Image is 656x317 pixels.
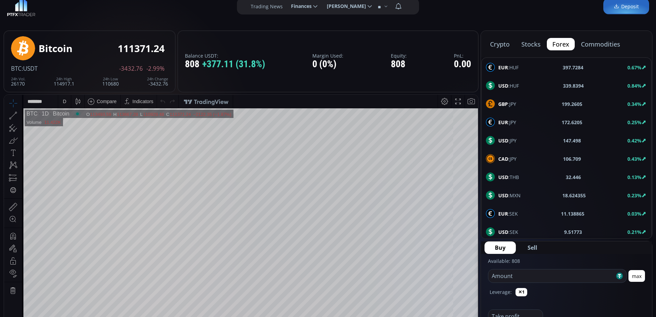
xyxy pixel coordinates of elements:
b: 0.23% [627,192,642,199]
div: O [82,17,86,22]
span: Deposit [614,3,639,10]
div: Market open [70,16,76,22]
div: 1d [78,277,83,283]
div: Bitcoin [44,16,65,22]
div: 24h High [54,77,74,81]
div: 114917.1 [54,77,74,86]
div: Go to [92,274,103,287]
button: forex [547,38,575,50]
div: L [136,17,139,22]
b: EUR [498,210,508,217]
b: 0.42% [627,137,642,144]
b: 397.7284 [563,64,583,71]
button: Buy [485,241,516,254]
div: Bitcoin [39,43,72,54]
div: 1m [56,277,63,283]
div: 808 [391,59,407,70]
div: 5y [25,277,30,283]
span: -2.99% [146,66,165,72]
b: 0.67% [627,64,642,71]
b: CAD [498,156,508,162]
label: Available: 808 [488,258,520,264]
div: Toggle Log Scale [447,274,458,287]
span: 13:18:54 (UTC) [395,277,428,283]
div: 11.422K [40,25,56,30]
b: 0.84% [627,82,642,89]
div: -3432.76 [147,77,168,86]
b: 199.2605 [562,100,582,108]
b: 0.03% [627,210,642,217]
div: Volume [22,25,37,30]
div: log [449,277,456,283]
div: 113493.59 [86,17,107,22]
div: auto [461,277,470,283]
div: 26170 [11,77,25,86]
b: 32.446 [566,174,581,181]
span: :HUF [498,82,519,89]
b: USD [498,192,508,199]
b: 0.13% [627,174,642,180]
span: Buy [495,244,506,252]
span: :USDT [22,65,38,72]
div: 111371.24 [118,43,165,54]
b: 0.25% [627,119,642,126]
div: Hide Drawings Toolbar [16,257,19,267]
span: +377.11 (31.8%) [202,59,265,70]
div: H [109,17,113,22]
div: 0.00 [454,59,471,70]
div: 24h Change [147,77,168,81]
span: Sell [528,244,537,252]
div: 3m [45,277,51,283]
div: D [59,4,62,9]
span: :JPY [498,137,517,144]
b: 339.8394 [563,82,584,89]
span: :SEK [498,210,518,217]
span: :MXN [498,192,521,199]
label: Margin Used: [312,53,343,58]
button: crypto [485,38,515,50]
div: 113667.28 [113,17,134,22]
div: Toggle Auto Scale [458,274,472,287]
div: 0 (0%) [312,59,343,70]
label: Balance USDT: [185,53,265,58]
label: Trading News [251,3,283,10]
div: 110680 [102,77,119,86]
div: Indicators [128,4,149,9]
b: USD [498,82,508,89]
div: 5d [68,277,73,283]
div: −2122.35 (−1.87%) [189,17,227,22]
span: :JPY [498,100,516,108]
div: 1D [33,16,44,22]
span: :HUF [498,64,519,71]
button: stocks [516,38,546,50]
span: :JPY [498,155,517,162]
button: 13:18:54 (UTC) [393,274,431,287]
span: :THB [498,174,519,181]
b: USD [498,174,508,180]
span: :JPY [498,119,516,126]
b: GBP [498,101,508,107]
b: 0.43% [627,156,642,162]
b: 172.6205 [562,119,582,126]
div: BTC [22,16,33,22]
div: 111371.24 [166,17,187,22]
b: 0.34% [627,101,642,107]
div: 808 [185,59,265,70]
b: 9.51773 [564,228,582,236]
div: 1y [35,277,40,283]
span: :SEK [498,228,518,236]
span: -3432.76 [119,66,143,72]
b: USD [498,229,508,235]
b: 147.498 [563,137,581,144]
button: commodities [575,38,626,50]
label: Equity: [391,53,407,58]
button: Sell [517,241,548,254]
div: 24h Low [102,77,119,81]
b: 11.138865 [561,210,584,217]
button: ✕1 [516,288,527,296]
b: EUR [498,119,508,126]
b: USD [498,137,508,144]
span: BTC [11,65,22,72]
button: max [628,270,645,282]
b: 0.21% [627,229,642,235]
